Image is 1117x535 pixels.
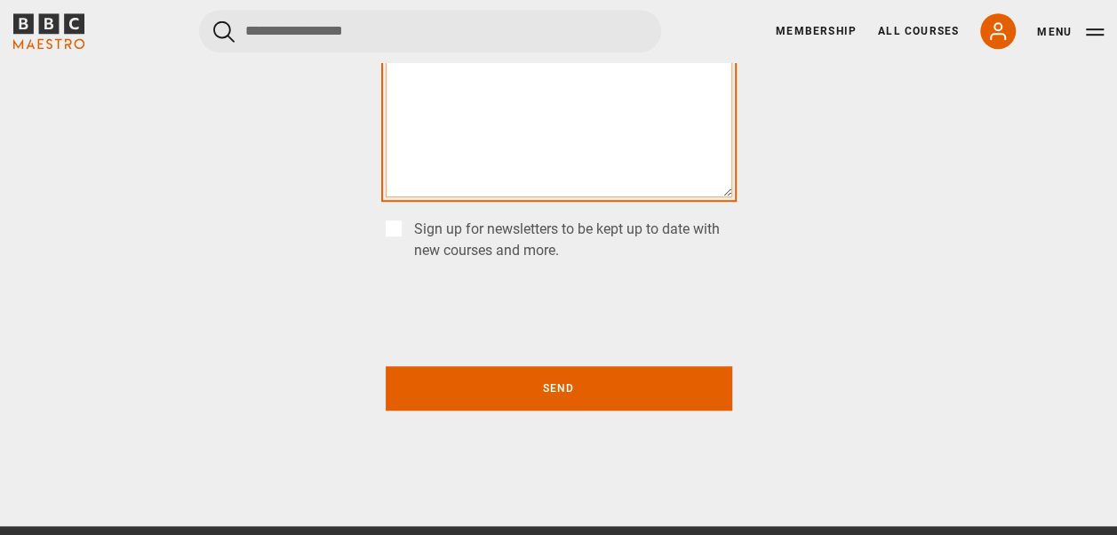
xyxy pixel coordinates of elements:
svg: BBC Maestro [13,13,84,49]
button: Toggle navigation [1037,23,1104,41]
button: Send [386,366,732,411]
iframe: reCAPTCHA [386,283,656,352]
button: Submit the search query [213,20,235,43]
label: Sign up for newsletters to be kept up to date with new courses and more. [407,219,732,261]
a: All Courses [878,23,959,39]
input: Search [199,10,661,52]
a: Membership [776,23,857,39]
